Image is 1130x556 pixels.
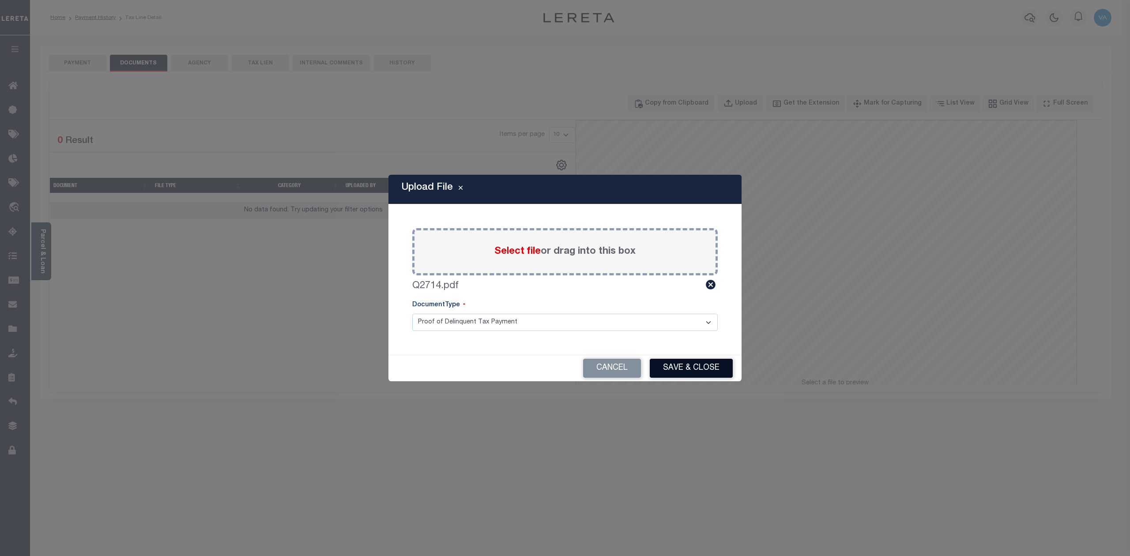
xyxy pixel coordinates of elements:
[583,359,641,378] button: Cancel
[494,244,636,259] label: or drag into this box
[453,184,468,195] button: Close
[412,279,459,293] label: Q2714.pdf
[494,247,541,256] span: Select file
[412,301,465,310] label: DocumentType
[650,359,733,378] button: Save & Close
[402,182,453,193] h5: Upload File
